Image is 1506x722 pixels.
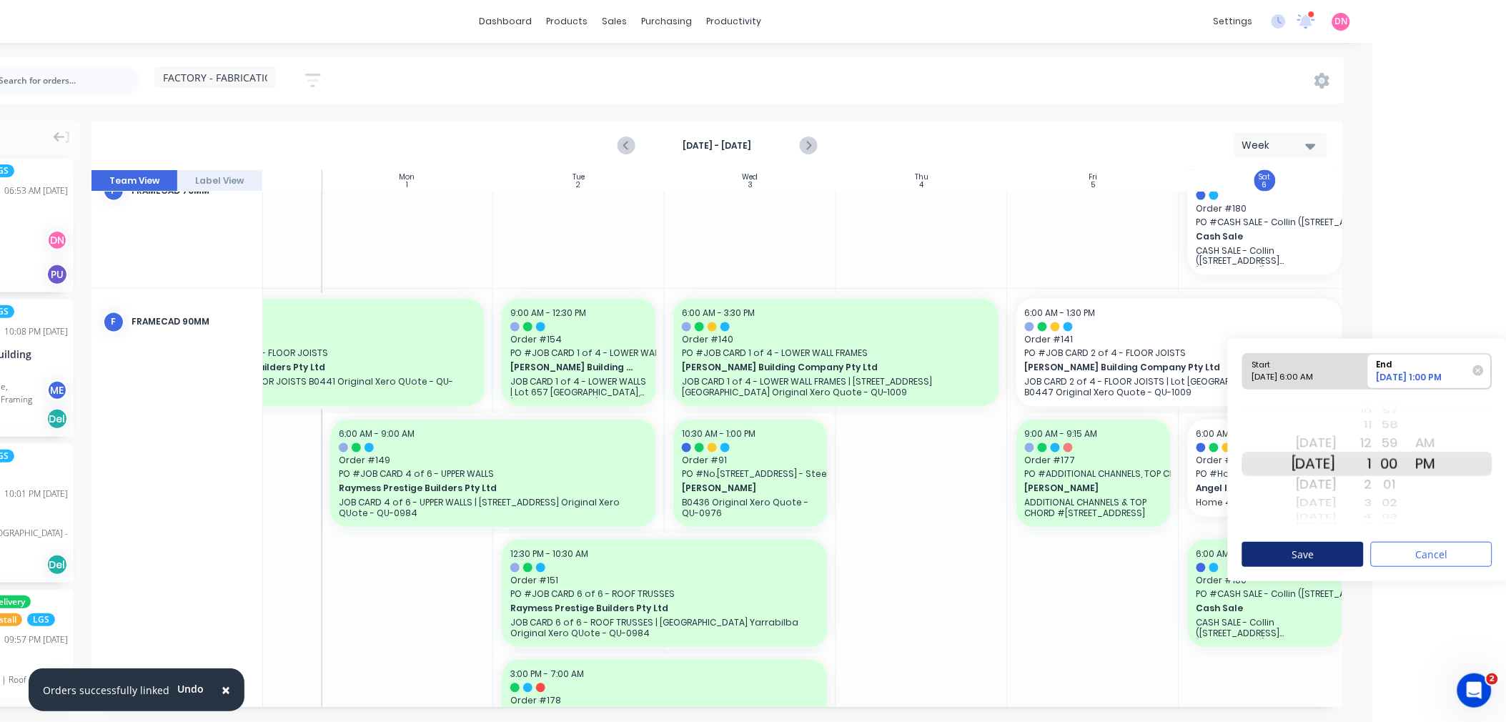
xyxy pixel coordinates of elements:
[46,229,68,251] div: DN
[510,618,819,639] p: JOB CARD 6 of 6 - ROOF TRUSSES | [GEOGRAPHIC_DATA] Yarrabilba Original Xero QUote - QU-0984
[1292,397,1337,531] div: Date
[748,182,753,189] div: 3
[510,377,648,398] p: JOB CARD 1 of 4 - LOWER WALLS | Lot 657 [GEOGRAPHIC_DATA], [GEOGRAPHIC_DATA]
[43,683,169,698] div: Orders successfully linked
[1337,405,1372,417] div: 10
[1197,603,1320,615] span: Cash Sale
[1207,11,1260,32] div: settings
[1197,468,1334,481] span: PO # Home 426 Framing
[1335,15,1348,28] span: DN
[1197,428,1273,440] span: 6:00 AM - 12:00 PM
[1337,416,1372,435] div: 11
[1091,182,1096,189] div: 5
[1234,133,1327,158] button: Week
[1337,452,1372,476] div: 1
[91,170,177,192] button: Team View
[915,173,928,182] div: Thu
[103,312,124,333] div: F
[339,483,617,495] span: Raymess Prestige Builders Pty Ltd
[682,498,819,519] p: B0436 Original Xero Quote - QU-0976
[1197,483,1320,495] span: Angel Industries Pty Ltd t/a Teeny Tiny Homes
[167,362,445,375] span: Raymess Prestige Builders Pty Ltd
[1372,432,1408,455] div: 59
[1372,405,1408,417] div: 57
[1025,377,1334,398] p: JOB CARD 2 of 4 - FLOOR JOISTS | Lot [GEOGRAPHIC_DATA] Heads B0447 Original Xero Quote - QU-1009
[1372,402,1408,407] div: 56
[1337,473,1372,496] div: 2
[1337,494,1372,513] div: 3
[510,695,819,708] span: Order # 178
[682,468,819,481] span: PO # No.[STREET_ADDRESS] - Steel Framing Design & Supply - Rev 2
[1025,307,1096,320] span: 6:00 AM - 1:30 PM
[1247,371,1351,389] div: [DATE] 6:00 AM
[1408,432,1444,455] div: AM
[1337,522,1372,526] div: 5
[27,613,55,626] span: LGS
[1292,452,1337,476] div: [DATE]
[1197,588,1334,601] span: PO # CASH SALE - Collin ([STREET_ADDRESS][PERSON_NAME])
[510,362,634,375] span: [PERSON_NAME] Building Company Pty Ltd
[1372,494,1408,513] div: 02
[1372,452,1408,476] div: 00
[4,633,68,646] div: 09:57 PM [DATE]
[132,316,251,329] div: FRAMECAD 90mm
[339,468,648,481] span: PO # JOB CARD 4 of 6 - UPPER WALLS
[1372,371,1475,388] div: [DATE] 1:00 PM
[1197,548,1272,560] span: 6:00 AM - 6:30 AM
[1371,542,1492,567] button: Cancel
[1242,138,1308,153] div: Week
[339,498,648,519] p: JOB CARD 4 of 6 - UPPER WALLS | [STREET_ADDRESS] Original Xero QUote - QU-0984
[1197,618,1334,639] p: CASH SALE - Collin ([STREET_ADDRESS][PERSON_NAME])
[1089,173,1098,182] div: Fri
[1025,498,1162,519] p: ADDITIONAL CHANNELS & TOP CHORD #[STREET_ADDRESS]
[163,70,280,85] span: FACTORY - FABRICATION
[1408,452,1444,476] div: PM
[4,184,68,197] div: 06:53 AM [DATE]
[1372,522,1408,526] div: 04
[646,139,789,152] strong: [DATE] - [DATE]
[222,680,230,700] span: ×
[1197,455,1334,468] span: Order # 175
[4,325,68,338] div: 10:08 PM [DATE]
[1025,347,1334,360] span: PO # JOB CARD 2 of 4 - FLOOR JOISTS
[539,11,595,32] div: products
[595,11,634,32] div: sales
[1197,216,1334,229] span: PO # CASH SALE - Collin ([STREET_ADDRESS][PERSON_NAME])
[406,182,408,189] div: 1
[169,678,212,699] button: Undo
[510,603,788,615] span: Raymess Prestige Builders Pty Ltd
[682,334,991,347] span: Order # 140
[1025,468,1162,481] span: PO # ADDITIONAL CHANNELS, TOP CHORD, REWORK JOISTS
[1487,673,1498,685] span: 2
[1197,575,1334,588] span: Order # 180
[699,11,768,32] div: productivity
[577,182,581,189] div: 2
[46,408,68,430] div: Del
[1372,473,1408,496] div: 01
[920,182,924,189] div: 4
[1292,473,1337,496] div: [DATE]
[400,173,415,182] div: Mon
[510,334,648,347] span: Order # 154
[339,428,415,440] span: 6:00 AM - 9:00 AM
[1259,173,1271,182] div: Sat
[1372,416,1408,435] div: 58
[1025,455,1162,468] span: Order # 177
[46,264,68,285] div: PU
[1025,362,1303,375] span: [PERSON_NAME] Building Company Pty Ltd
[207,673,244,707] button: Close
[682,428,756,440] span: 10:30 AM - 1:00 PM
[743,173,758,182] div: Wed
[510,307,586,320] span: 9:00 AM - 12:30 PM
[1292,510,1337,523] div: [DATE]
[1292,494,1337,513] div: [DATE]
[682,307,755,320] span: 6:00 AM - 3:30 PM
[682,362,960,375] span: [PERSON_NAME] Building Company Pty Ltd
[167,334,476,347] span: Order # 147
[510,575,819,588] span: Order # 151
[1025,483,1149,495] span: [PERSON_NAME]
[1292,522,1337,526] div: [DATE]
